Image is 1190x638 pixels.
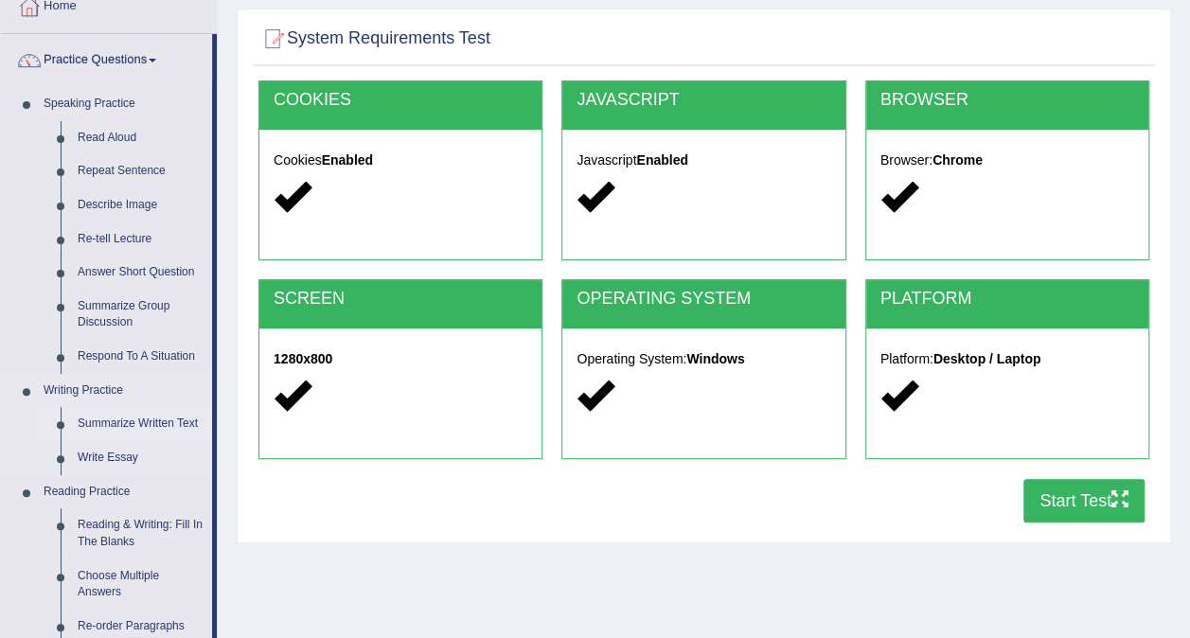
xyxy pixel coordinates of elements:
[69,559,212,610] a: Choose Multiple Answers
[1023,479,1145,523] button: Start Test
[69,188,212,222] a: Describe Image
[69,508,212,558] a: Reading & Writing: Fill In The Blanks
[577,290,830,309] h2: OPERATING SYSTEM
[35,87,212,121] a: Speaking Practice
[274,153,527,168] h5: Cookies
[577,153,830,168] h5: Javascript
[577,91,830,110] h2: JAVASCRIPT
[577,352,830,366] h5: Operating System:
[636,152,687,168] strong: Enabled
[1,34,212,81] a: Practice Questions
[880,352,1134,366] h5: Platform:
[69,121,212,155] a: Read Aloud
[933,351,1041,366] strong: Desktop / Laptop
[686,351,744,366] strong: Windows
[35,475,212,509] a: Reading Practice
[69,441,212,475] a: Write Essay
[274,91,527,110] h2: COOKIES
[69,407,212,441] a: Summarize Written Text
[69,154,212,188] a: Repeat Sentence
[35,374,212,408] a: Writing Practice
[69,256,212,290] a: Answer Short Question
[274,290,527,309] h2: SCREEN
[69,290,212,340] a: Summarize Group Discussion
[932,152,983,168] strong: Chrome
[258,25,490,53] h2: System Requirements Test
[880,91,1134,110] h2: BROWSER
[880,290,1134,309] h2: PLATFORM
[880,153,1134,168] h5: Browser:
[322,152,373,168] strong: Enabled
[69,222,212,257] a: Re-tell Lecture
[274,351,332,366] strong: 1280x800
[69,340,212,374] a: Respond To A Situation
